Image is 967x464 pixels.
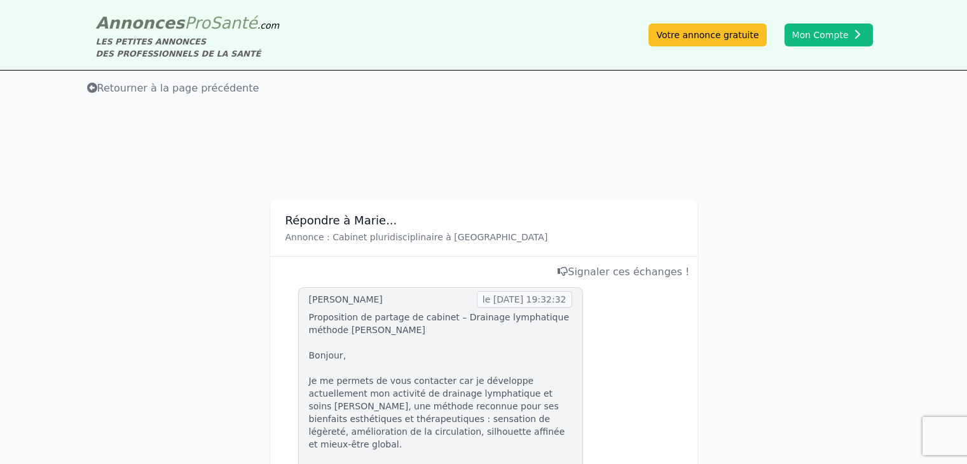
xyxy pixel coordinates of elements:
[87,83,97,93] i: Retourner à la liste
[309,293,383,306] div: [PERSON_NAME]
[184,13,210,32] span: Pro
[785,24,873,46] button: Mon Compte
[257,20,279,31] span: .com
[285,213,682,228] h3: Répondre à Marie...
[96,36,280,60] div: LES PETITES ANNONCES DES PROFESSIONNELS DE LA SANTÉ
[96,13,280,32] a: AnnoncesProSanté.com
[278,264,690,280] div: Signaler ces échanges !
[96,13,185,32] span: Annonces
[210,13,257,32] span: Santé
[648,24,766,46] a: Votre annonce gratuite
[285,231,682,243] p: Annonce : Cabinet pluridisciplinaire à [GEOGRAPHIC_DATA]
[477,291,572,308] span: le [DATE] 19:32:32
[87,82,259,94] span: Retourner à la page précédente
